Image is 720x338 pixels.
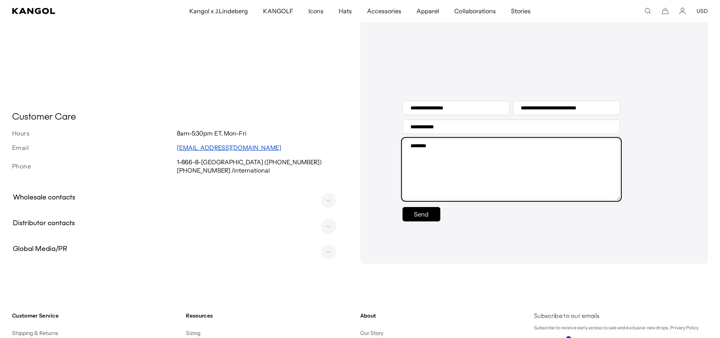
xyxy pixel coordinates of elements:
h4: Subscribe to our emails [534,312,708,321]
button: USD [697,8,708,14]
p: 1-866-8-[GEOGRAPHIC_DATA] ([PHONE_NUMBER]) [177,158,342,166]
a: Shipping & Returns [12,330,59,336]
h4: Resources [186,312,354,319]
h3: Email [12,143,177,152]
h3: Global Media/PR [9,244,71,255]
a: [EMAIL_ADDRESS][DOMAIN_NAME] [177,144,281,151]
h3: Distributor contacts [9,218,79,229]
summary: Global Media/PR [9,238,345,261]
h3: Wholesale contacts [9,193,79,203]
a: Sizing [186,330,200,336]
h4: Customer Service [12,312,180,319]
h2: Customer Care [12,112,342,123]
summary: Distributor contacts [9,212,345,235]
summary: Wholesale contacts [9,187,345,209]
a: Account [679,8,686,14]
a: Kangol [12,8,125,14]
p: [PHONE_NUMBER] /international [177,166,342,174]
h4: About [360,312,528,319]
button: Cart [662,8,669,14]
p: 8am-5:30pm ET, Mon-Fri [177,129,342,137]
h3: Hours [12,129,177,137]
p: Subscribe to receive early access to sale and exclusive new drops. Privacy Policy [534,324,708,332]
a: Our Story [360,330,383,336]
button: Send [403,207,440,221]
summary: Search here [644,8,651,14]
h3: Phone [12,162,177,170]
